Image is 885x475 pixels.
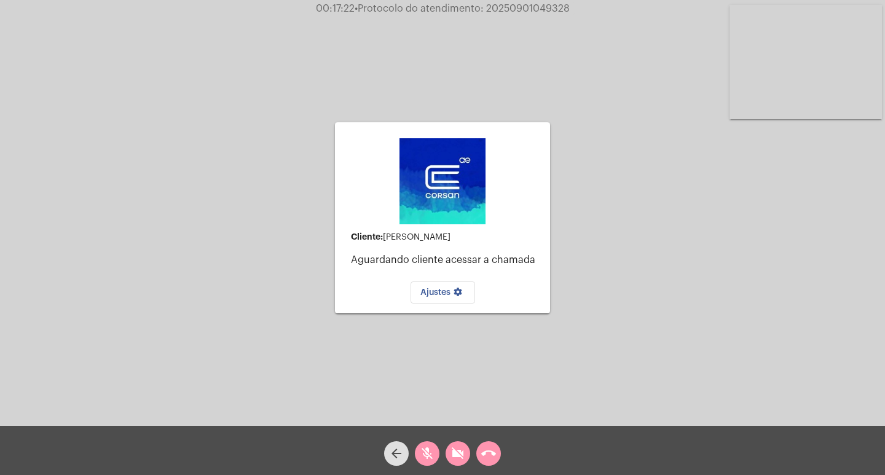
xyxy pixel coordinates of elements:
span: • [355,4,358,14]
button: Ajustes [411,281,475,304]
img: d4669ae0-8c07-2337-4f67-34b0df7f5ae4.jpeg [399,138,486,224]
mat-icon: arrow_back [389,446,404,461]
p: Aguardando cliente acessar a chamada [351,254,540,265]
mat-icon: settings [450,287,465,302]
span: Protocolo do atendimento: 20250901049328 [355,4,570,14]
mat-icon: call_end [481,446,496,461]
mat-icon: mic_off [420,446,435,461]
span: 00:17:22 [316,4,355,14]
strong: Cliente: [351,232,383,241]
span: Ajustes [420,288,465,297]
div: [PERSON_NAME] [351,232,540,242]
mat-icon: videocam_off [450,446,465,461]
